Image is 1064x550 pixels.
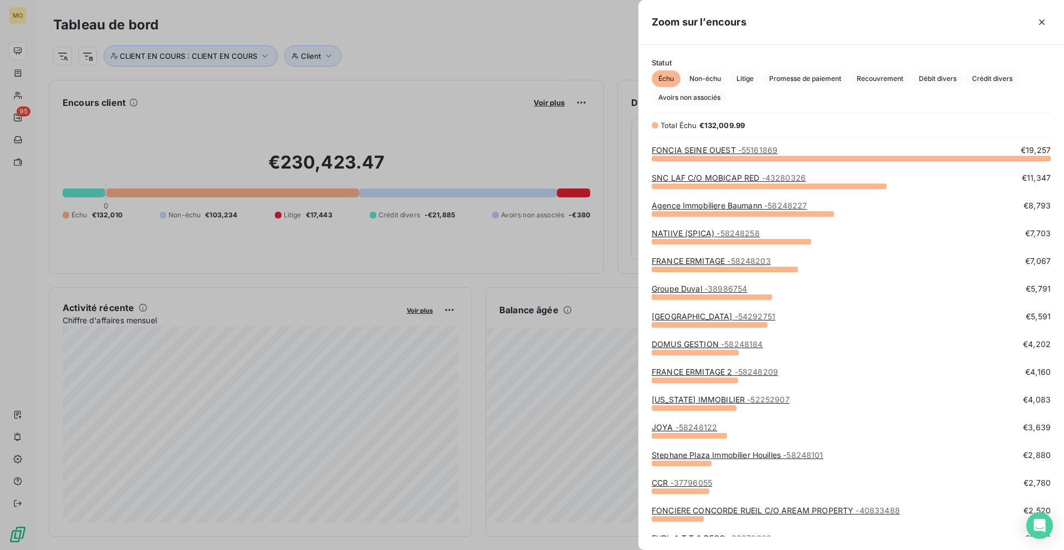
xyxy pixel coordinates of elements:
a: FRANCE ERMITAGE [652,256,771,266]
span: €2,316 [1025,533,1051,544]
span: - 58248101 [783,450,823,460]
span: Statut [652,58,1051,67]
span: Total Échu [661,121,697,130]
a: [GEOGRAPHIC_DATA] [652,312,775,321]
a: EURL A.T.T & DECO [652,533,771,543]
span: - 58248122 [676,422,717,432]
a: FONCIA SEINE OUEST [652,145,777,155]
button: Débit divers [912,70,963,87]
span: €7,703 [1025,228,1051,239]
a: [US_STATE] IMMOBILIER [652,395,790,404]
span: €2,520 [1024,505,1051,516]
span: - 58248227 [764,201,807,210]
span: - 54292751 [735,312,775,321]
a: CCR [652,478,712,487]
a: Agence Immobiliere Baumann [652,201,807,210]
span: - 36370628 [728,533,771,543]
a: Stephane Plaza Immobilier Houilles [652,450,823,460]
span: - 58248209 [735,367,778,376]
span: €4,202 [1023,339,1051,350]
a: DOMUS GESTION [652,339,763,349]
button: Litige [730,70,760,87]
span: - 58248184 [721,339,763,349]
button: Recouvrement [850,70,910,87]
a: JOYA [652,422,717,432]
span: €5,791 [1026,283,1051,294]
a: NATIIVE (SPICA) [652,228,760,238]
span: €4,083 [1023,394,1051,405]
a: FRANCE ERMITAGE 2 [652,367,778,376]
span: - 52252907 [747,395,789,404]
h5: Zoom sur l’encours [652,14,746,30]
div: Open Intercom Messenger [1026,512,1053,539]
span: - 40833488 [856,506,899,515]
span: - 58248258 [717,228,759,238]
span: €132,009.99 [699,121,745,130]
span: €5,591 [1026,311,1051,322]
span: €2,780 [1024,477,1051,488]
button: Échu [652,70,681,87]
button: Avoirs non associés [652,89,727,106]
span: - 43280326 [762,173,806,182]
a: FONCIERE CONCORDE RUEIL C/O AREAM PROPERTY [652,506,900,515]
span: €3,639 [1023,422,1051,433]
a: Groupe Duval [652,284,747,293]
span: €4,160 [1025,366,1051,378]
span: - 58248203 [727,256,770,266]
span: - 55161869 [738,145,777,155]
span: €2,880 [1023,450,1051,461]
span: €11,347 [1022,172,1051,184]
span: - 37796055 [671,478,712,487]
a: SNC LAF C/O MOBICAP RED [652,173,806,182]
span: - 38986754 [704,284,747,293]
span: €19,257 [1021,145,1051,156]
button: Crédit divers [965,70,1019,87]
span: €8,793 [1024,200,1051,211]
button: Non-échu [683,70,728,87]
span: €7,067 [1025,256,1051,267]
div: grid [638,145,1064,537]
button: Promesse de paiement [763,70,848,87]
